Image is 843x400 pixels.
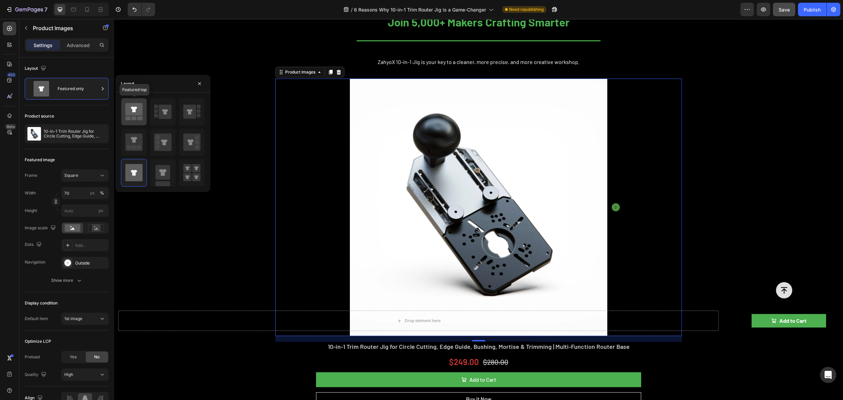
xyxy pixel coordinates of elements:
[128,3,155,16] div: Undo/Redo
[498,184,506,192] button: Carousel Next Arrow
[25,224,57,233] div: Image scale
[351,6,353,13] span: /
[25,316,48,322] div: Default item
[33,24,90,32] p: Product Images
[44,129,106,139] p: 10-in-1 Trim Router Jig for Circle Cutting, Edge Guide, Bushing, Mortise & Trimming | Multi-Funct...
[6,72,16,78] div: 450
[820,367,836,383] div: Open Intercom Messenger
[61,187,109,199] input: px%
[58,81,99,97] div: Featured only
[88,189,97,197] button: %
[64,172,78,178] span: Square
[34,42,52,49] p: Settings
[25,64,47,73] div: Layout
[773,3,795,16] button: Save
[25,157,55,163] div: Featured image
[5,124,16,129] div: Beta
[25,259,45,265] div: Navigation
[25,338,51,344] div: Optimize LCP
[64,372,73,377] span: High
[61,205,109,217] input: px
[114,19,843,400] iframe: To enrich screen reader interactions, please activate Accessibility in Grammarly extension settings
[75,243,107,249] div: Add...
[98,189,106,197] button: px
[25,274,109,287] button: Show more
[25,113,54,119] div: Product source
[25,208,37,214] label: Height
[25,300,58,306] div: Display condition
[121,81,134,87] div: Layout
[236,60,493,317] img: 10-in-1 Trim Router Jig for Circle Cutting, Edge Guide, Mortise/Rabbet & Trimming | Multi-Functio...
[61,369,109,381] button: High
[100,190,104,196] div: %
[99,208,103,213] span: px
[51,277,83,284] div: Show more
[354,6,486,13] span: 6 Reasons Why 10-in-1 Trim Router Jig is a Game-Changer
[61,313,109,325] button: 1st image
[61,169,109,182] button: Square
[75,260,107,266] div: Outside
[798,3,826,16] button: Publish
[3,3,50,16] button: 7
[94,354,100,360] span: No
[804,6,821,13] div: Publish
[90,190,95,196] div: px
[25,190,36,196] label: Width
[509,6,544,13] span: Need republishing
[170,50,203,56] div: Product Images
[25,240,43,249] div: Dots
[25,172,37,178] label: Frame
[44,5,47,14] p: 7
[70,354,77,360] span: Yes
[64,316,82,321] span: 1st image
[25,370,48,379] div: Quality
[67,42,90,49] p: Advanced
[196,39,533,47] p: ZahyoX 10-in-1 Jig is your key to a cleaner, more precise, and more creative workshop.
[779,7,790,13] span: Save
[25,354,40,360] div: Preload
[27,127,41,141] img: product feature img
